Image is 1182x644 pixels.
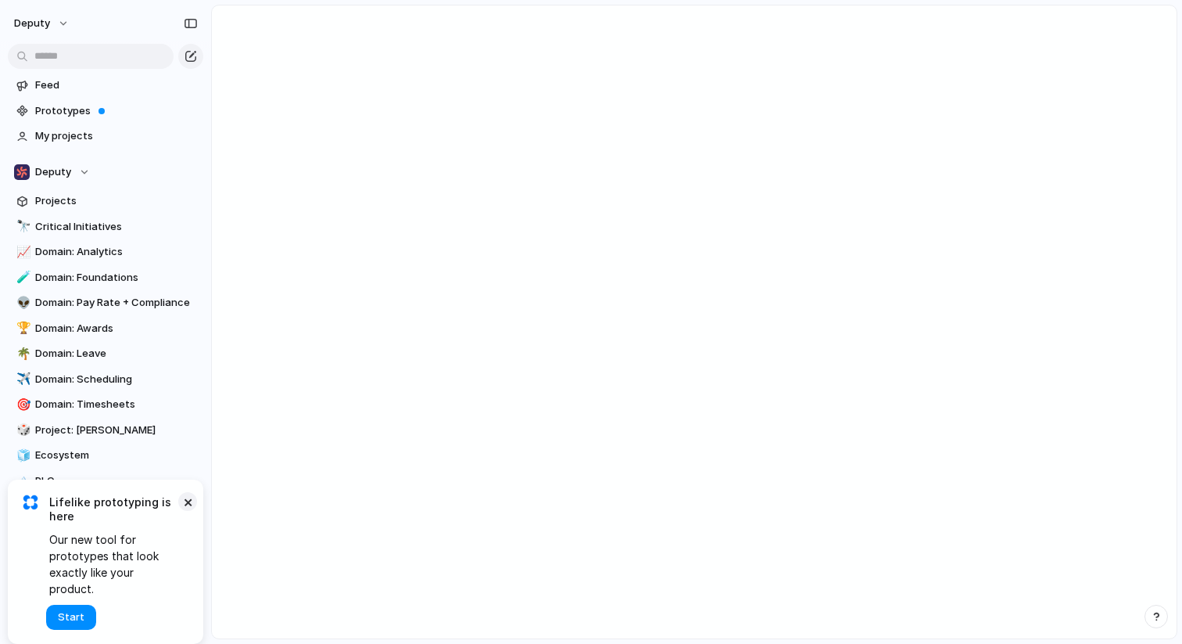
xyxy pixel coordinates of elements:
[35,244,198,260] span: Domain: Analytics
[14,244,30,260] button: 📈
[8,368,203,391] a: ✈️Domain: Scheduling
[14,423,30,438] button: 🎲
[8,393,203,416] a: 🎯Domain: Timesheets
[49,495,180,523] span: Lifelike prototyping is here
[16,396,27,414] div: 🎯
[35,219,198,235] span: Critical Initiatives
[16,319,27,337] div: 🏆
[8,419,203,442] a: 🎲Project: [PERSON_NAME]
[35,448,198,463] span: Ecosystem
[35,103,198,119] span: Prototypes
[16,218,27,236] div: 🔭
[16,421,27,439] div: 🎲
[8,444,203,467] a: 🧊Ecosystem
[14,16,50,31] span: deputy
[16,472,27,490] div: 🏔️
[35,164,71,180] span: Deputy
[8,124,203,148] a: My projects
[35,193,198,209] span: Projects
[46,605,96,630] button: Start
[16,345,27,363] div: 🌴
[8,240,203,264] a: 📈Domain: Analytics
[35,77,198,93] span: Feed
[35,295,198,311] span: Domain: Pay Rate + Compliance
[8,266,203,290] a: 🧪Domain: Foundations
[8,470,203,493] a: 🏔️PLC
[14,346,30,362] button: 🌴
[14,219,30,235] button: 🔭
[49,531,180,597] span: Our new tool for prototypes that look exactly like your product.
[35,423,198,438] span: Project: [PERSON_NAME]
[14,372,30,387] button: ✈️
[8,160,203,184] button: Deputy
[16,294,27,312] div: 👽
[8,291,203,315] a: 👽Domain: Pay Rate + Compliance
[35,346,198,362] span: Domain: Leave
[8,189,203,213] a: Projects
[7,11,77,36] button: deputy
[14,473,30,489] button: 🏔️
[58,610,84,625] span: Start
[35,397,198,412] span: Domain: Timesheets
[35,270,198,286] span: Domain: Foundations
[35,321,198,336] span: Domain: Awards
[8,342,203,365] a: 🌴Domain: Leave
[8,317,203,340] a: 🏆Domain: Awards
[16,447,27,465] div: 🧊
[8,215,203,239] a: 🔭Critical Initiatives
[8,74,203,97] a: Feed
[14,270,30,286] button: 🧪
[16,370,27,388] div: ✈️
[16,268,27,286] div: 🧪
[35,128,198,144] span: My projects
[14,397,30,412] button: 🎯
[16,243,27,261] div: 📈
[35,372,198,387] span: Domain: Scheduling
[14,321,30,336] button: 🏆
[35,473,198,489] span: PLC
[14,295,30,311] button: 👽
[178,492,197,511] button: Dismiss
[14,448,30,463] button: 🧊
[8,99,203,123] a: Prototypes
